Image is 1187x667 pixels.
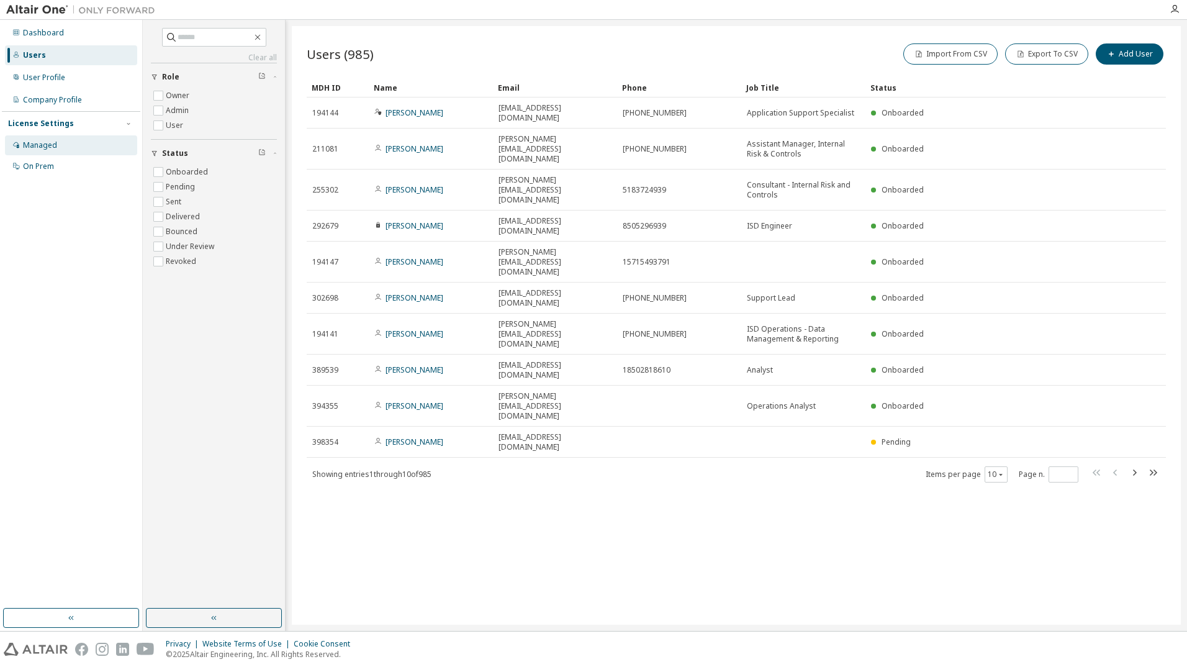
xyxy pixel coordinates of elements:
span: Page n. [1019,466,1078,483]
span: [PERSON_NAME][EMAIL_ADDRESS][DOMAIN_NAME] [499,391,612,421]
div: Managed [23,140,57,150]
div: User Profile [23,73,65,83]
label: Onboarded [166,165,210,179]
span: Onboarded [882,329,924,339]
span: [PERSON_NAME][EMAIL_ADDRESS][DOMAIN_NAME] [499,319,612,349]
div: Company Profile [23,95,82,105]
span: Showing entries 1 through 10 of 985 [312,469,431,479]
label: Bounced [166,224,200,239]
span: Onboarded [882,401,924,411]
div: Email [498,78,612,98]
div: Status [870,78,1101,98]
span: 389539 [312,365,338,375]
img: Altair One [6,4,161,16]
span: Onboarded [882,107,924,118]
img: linkedin.svg [116,643,129,656]
span: Analyst [747,365,773,375]
div: Phone [622,78,736,98]
span: [EMAIL_ADDRESS][DOMAIN_NAME] [499,432,612,452]
span: [PHONE_NUMBER] [623,329,687,339]
div: Website Terms of Use [202,639,294,649]
button: Status [151,140,277,167]
div: Privacy [166,639,202,649]
a: [PERSON_NAME] [386,401,443,411]
img: instagram.svg [96,643,109,656]
div: License Settings [8,119,74,129]
span: ISD Operations - Data Management & Reporting [747,324,860,344]
span: Support Lead [747,293,795,303]
span: [PERSON_NAME][EMAIL_ADDRESS][DOMAIN_NAME] [499,175,612,205]
a: [PERSON_NAME] [386,143,443,154]
span: Pending [882,437,911,447]
span: Consultant - Internal Risk and Controls [747,180,860,200]
span: [PHONE_NUMBER] [623,144,687,154]
label: Delivered [166,209,202,224]
a: [PERSON_NAME] [386,107,443,118]
span: [EMAIL_ADDRESS][DOMAIN_NAME] [499,103,612,123]
p: © 2025 Altair Engineering, Inc. All Rights Reserved. [166,649,358,660]
span: Onboarded [882,143,924,154]
label: Pending [166,179,197,194]
span: 255302 [312,185,338,195]
a: [PERSON_NAME] [386,220,443,231]
a: [PERSON_NAME] [386,329,443,339]
a: [PERSON_NAME] [386,293,443,303]
div: On Prem [23,161,54,171]
span: Operations Analyst [747,401,816,411]
span: [EMAIL_ADDRESS][DOMAIN_NAME] [499,360,612,380]
a: Clear all [151,53,277,63]
button: Add User [1096,43,1163,65]
span: Onboarded [882,256,924,267]
span: Status [162,148,188,158]
div: Dashboard [23,28,64,38]
span: [PHONE_NUMBER] [623,293,687,303]
span: [EMAIL_ADDRESS][DOMAIN_NAME] [499,288,612,308]
label: Under Review [166,239,217,254]
span: [PERSON_NAME][EMAIL_ADDRESS][DOMAIN_NAME] [499,134,612,164]
span: 394355 [312,401,338,411]
label: Admin [166,103,191,118]
span: Role [162,72,179,82]
span: ISD Engineer [747,221,792,231]
span: 8505296939 [623,221,666,231]
span: 15715493791 [623,257,670,267]
span: Users (985) [307,45,374,63]
span: Onboarded [882,184,924,195]
div: Job Title [746,78,860,98]
span: Onboarded [882,220,924,231]
span: [PHONE_NUMBER] [623,108,687,118]
img: facebook.svg [75,643,88,656]
span: [EMAIL_ADDRESS][DOMAIN_NAME] [499,216,612,236]
img: youtube.svg [137,643,155,656]
a: [PERSON_NAME] [386,256,443,267]
span: Onboarded [882,293,924,303]
button: Import From CSV [903,43,998,65]
span: Clear filter [258,72,266,82]
div: MDH ID [312,78,364,98]
span: 194144 [312,108,338,118]
span: 398354 [312,437,338,447]
div: Cookie Consent [294,639,358,649]
span: 211081 [312,144,338,154]
span: 18502818610 [623,365,670,375]
label: User [166,118,186,133]
button: Role [151,63,277,91]
span: 302698 [312,293,338,303]
a: [PERSON_NAME] [386,184,443,195]
span: Assistant Manager, Internal Risk & Controls [747,139,860,159]
button: Export To CSV [1005,43,1088,65]
img: altair_logo.svg [4,643,68,656]
span: Items per page [926,466,1008,483]
span: 194147 [312,257,338,267]
div: Users [23,50,46,60]
span: Onboarded [882,365,924,375]
a: [PERSON_NAME] [386,365,443,375]
span: [PERSON_NAME][EMAIL_ADDRESS][DOMAIN_NAME] [499,247,612,277]
span: Clear filter [258,148,266,158]
span: 194141 [312,329,338,339]
a: [PERSON_NAME] [386,437,443,447]
div: Name [374,78,488,98]
label: Revoked [166,254,199,269]
span: 5183724939 [623,185,666,195]
label: Sent [166,194,184,209]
